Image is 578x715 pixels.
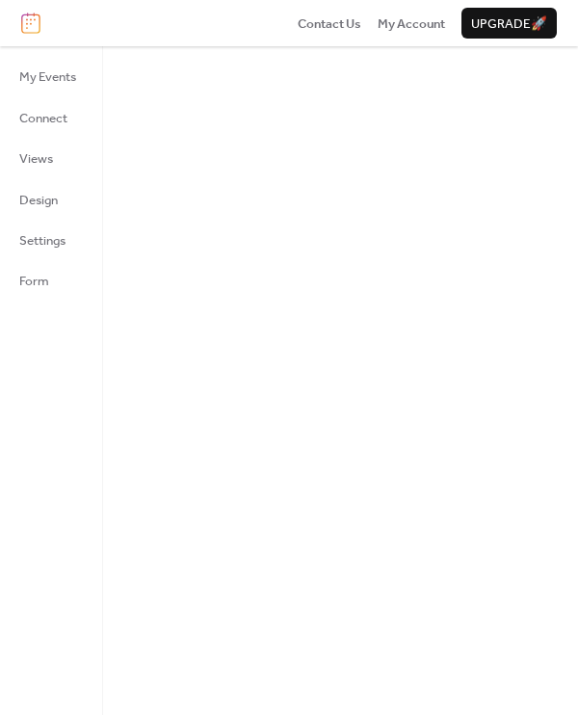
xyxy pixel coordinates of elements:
[19,191,58,210] span: Design
[378,14,445,34] span: My Account
[19,109,67,128] span: Connect
[8,102,88,133] a: Connect
[471,14,547,34] span: Upgrade 🚀
[19,231,66,251] span: Settings
[378,13,445,33] a: My Account
[19,67,76,87] span: My Events
[8,184,88,215] a: Design
[298,13,361,33] a: Contact Us
[19,272,49,291] span: Form
[8,61,88,92] a: My Events
[298,14,361,34] span: Contact Us
[461,8,557,39] button: Upgrade🚀
[8,143,88,173] a: Views
[21,13,40,34] img: logo
[8,265,88,296] a: Form
[8,225,88,255] a: Settings
[19,149,53,169] span: Views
